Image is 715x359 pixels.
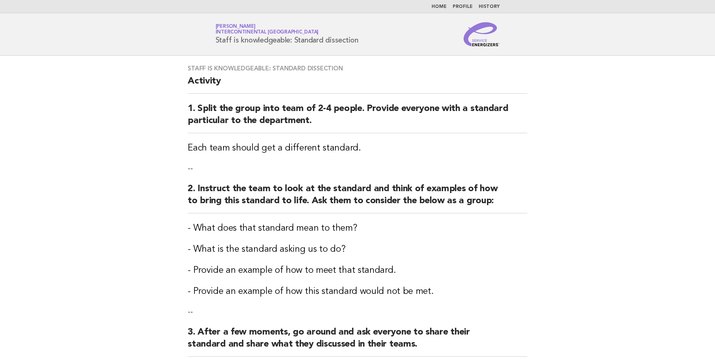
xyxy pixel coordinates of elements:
h2: 3. After a few moments, go around and ask everyone to share their standard and share what they di... [188,326,527,357]
h3: - Provide an example of how to meet that standard. [188,265,527,277]
a: Profile [453,5,473,9]
h3: - What is the standard asking us to do? [188,243,527,256]
a: [PERSON_NAME]InterContinental [GEOGRAPHIC_DATA] [216,24,319,35]
h2: 2. Instruct the team to look at the standard and think of examples of how to bring this standard ... [188,183,527,213]
h2: Activity [188,75,527,94]
h3: Each team should get a different standard. [188,142,527,154]
img: Service Energizers [464,22,500,46]
h3: - What does that standard mean to them? [188,222,527,234]
span: InterContinental [GEOGRAPHIC_DATA] [216,30,319,35]
h3: Staff is knowledgeable: Standard dissection [188,65,527,72]
h1: Staff is knowledgeable: Standard dissection [216,24,358,44]
p: -- [188,307,527,317]
h3: - Provide an example of how this standard would not be met. [188,286,527,298]
p: -- [188,163,527,174]
a: History [479,5,500,9]
h2: 1. Split the group into team of 2-4 people. Provide everyone with a standard particular to the de... [188,103,527,133]
a: Home [432,5,447,9]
